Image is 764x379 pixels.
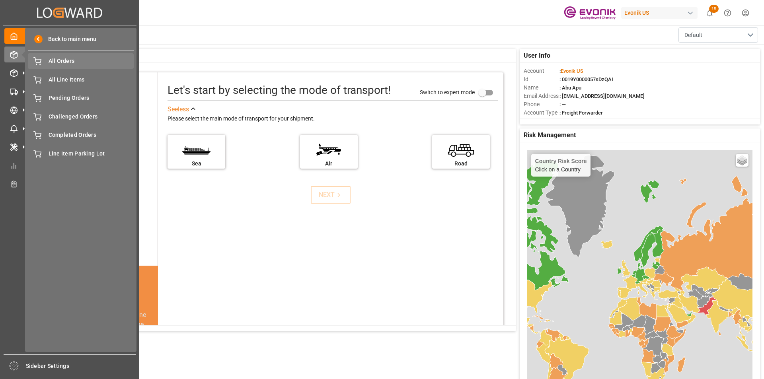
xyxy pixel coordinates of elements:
div: Road [436,159,486,168]
span: Line Item Parking Lot [49,150,134,158]
div: Evonik US [621,7,698,19]
button: NEXT [311,186,351,204]
button: next slide / item [147,310,158,377]
span: Back to main menu [43,35,96,43]
span: : Freight Forwarder [559,110,603,116]
span: : Abu Apu [559,85,581,91]
a: Completed Orders [28,127,134,143]
span: Switch to expert mode [420,89,475,95]
div: NEXT [319,190,343,200]
img: Evonik-brand-mark-Deep-Purple-RGB.jpeg_1700498283.jpeg [564,6,616,20]
a: My Cockpit [4,28,135,44]
span: Sidebar Settings [26,362,136,370]
span: Email Address [524,92,559,100]
a: Line Item Parking Lot [28,146,134,161]
span: 10 [709,5,719,13]
span: Challenged Orders [49,113,134,121]
a: All Orders [28,53,134,69]
div: Click on a Country [535,158,587,173]
span: Default [684,31,702,39]
span: All Orders [49,57,134,65]
a: All Line Items [28,72,134,87]
span: Account Type [524,109,559,117]
span: Phone [524,100,559,109]
span: : [559,68,583,74]
button: show 10 new notifications [701,4,719,22]
span: Name [524,84,559,92]
span: Pending Orders [49,94,134,102]
span: : — [559,101,566,107]
span: Id [524,75,559,84]
h4: Country Risk Score [535,158,587,164]
span: Account [524,67,559,75]
span: Risk Management [524,130,576,140]
div: See less [168,105,189,114]
a: Layers [736,154,748,167]
a: My Reports [4,157,135,173]
span: User Info [524,51,550,60]
button: open menu [678,27,758,43]
div: Please select the main mode of transport for your shipment. [168,114,498,124]
span: Completed Orders [49,131,134,139]
a: Challenged Orders [28,109,134,124]
span: : 0019Y0000057sDzQAI [559,76,613,82]
a: Transport Planner [4,176,135,192]
div: Sea [172,159,221,168]
span: All Line Items [49,76,134,84]
a: Pending Orders [28,90,134,106]
button: Evonik US [621,5,701,20]
span: : [EMAIL_ADDRESS][DOMAIN_NAME] [559,93,645,99]
div: Let's start by selecting the mode of transport! [168,82,391,99]
span: Evonik US [561,68,583,74]
div: Air [304,159,354,168]
button: Help Center [719,4,737,22]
